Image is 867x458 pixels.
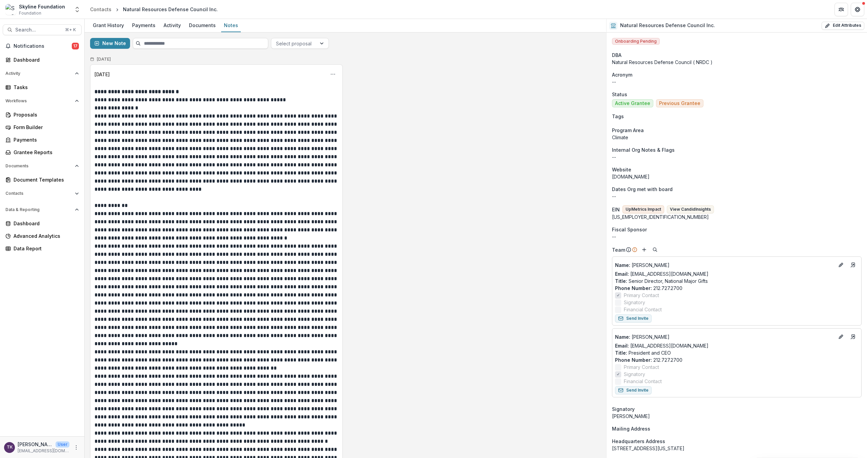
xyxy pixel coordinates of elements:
button: Get Help [851,3,864,16]
div: ⌘ + K [64,26,77,34]
div: Proposals [14,111,76,118]
a: Payments [3,134,82,145]
a: [DOMAIN_NAME] [612,174,650,180]
button: Edit [837,333,845,341]
button: Open Workflows [3,96,82,106]
span: Activity [5,71,72,76]
p: Team [612,246,625,253]
button: Open Documents [3,161,82,171]
p: [PERSON_NAME] [18,441,53,448]
div: Grantee Reports [14,149,76,156]
span: Acronym [612,71,632,78]
span: Program Area [612,127,644,134]
span: Mailing Address [612,425,650,432]
a: Name: [PERSON_NAME] [615,262,834,269]
span: Primary Contact [624,292,659,299]
button: Open Contacts [3,188,82,199]
span: Name : [615,262,630,268]
div: Advanced Analytics [14,232,76,240]
button: Open entity switcher [72,3,82,16]
p: [PERSON_NAME] [615,333,834,340]
span: Email: [615,343,629,349]
span: Fiscal Sponsor [612,226,647,233]
h2: [DATE] [97,57,111,62]
div: Grant History [90,20,127,30]
div: Payments [129,20,158,30]
button: Partners [834,3,848,16]
span: Financial Contact [624,306,662,313]
button: Search [651,246,659,254]
span: Name : [615,334,630,340]
a: Grant History [90,19,127,32]
div: [US_EMPLOYER_IDENTIFICATION_NUMBER] [612,213,862,221]
span: Tags [612,113,624,120]
a: Data Report [3,243,82,254]
span: Previous Grantee [659,101,700,106]
div: [STREET_ADDRESS][US_STATE] [612,445,862,452]
a: Go to contact [848,331,859,342]
span: Title : [615,350,627,356]
a: Form Builder [3,122,82,133]
a: Name: [PERSON_NAME] [615,333,834,340]
a: Contacts [87,4,114,14]
a: Dashboard [3,218,82,229]
div: -- [612,233,862,240]
button: Send Invite [615,314,652,322]
span: Active Grantee [615,101,650,106]
div: Tasks [14,84,76,91]
a: Email: [EMAIL_ADDRESS][DOMAIN_NAME] [615,270,709,277]
button: New Note [90,38,130,49]
span: Workflows [5,99,72,103]
button: More [72,443,80,452]
span: Website [612,166,631,173]
div: Notes [221,20,241,30]
button: Open Activity [3,68,82,79]
p: -- [612,153,862,161]
span: Foundation [19,10,41,16]
p: [EMAIL_ADDRESS][DOMAIN_NAME] [18,448,69,454]
p: Senior Director, National Major Gifts [615,277,859,285]
nav: breadcrumb [87,4,220,14]
a: Notes [221,19,241,32]
span: Contacts [5,191,72,196]
p: User [56,441,69,447]
p: Climate [612,134,862,141]
div: Dashboard [14,220,76,227]
span: Status [612,91,627,98]
div: Activity [161,20,184,30]
div: Skyline Foundation [19,3,65,10]
span: Email: [615,271,629,277]
p: 212.727.2700 [615,285,859,292]
span: Internal Org Notes & Flags [612,146,675,153]
span: Data & Reporting [5,207,72,212]
span: Dates Org met with board [612,186,673,193]
div: Documents [186,20,218,30]
div: [PERSON_NAME] [612,413,862,420]
a: Document Templates [3,174,82,185]
div: Dashboard [14,56,76,63]
p: -- [612,193,862,200]
button: Send Invite [615,386,652,394]
span: Financial Contact [624,378,662,385]
div: Natural Resources Defense Council ( NRDC ) [612,59,862,66]
a: Proposals [3,109,82,120]
a: Payments [129,19,158,32]
div: Payments [14,136,76,143]
p: 212.727.2700 [615,356,859,363]
a: Advanced Analytics [3,230,82,242]
p: EIN [612,206,620,213]
a: Tasks [3,82,82,93]
div: Form Builder [14,124,76,131]
p: -- [612,78,862,85]
span: Notifications [14,43,72,49]
a: Go to contact [848,259,859,270]
span: Primary Contact [624,363,659,371]
button: Edit Attributes [822,22,864,30]
a: Activity [161,19,184,32]
span: Signatory [612,405,635,413]
div: Data Report [14,245,76,252]
span: Search... [15,27,61,33]
button: Notifications17 [3,41,82,51]
span: Headquarters Address [612,438,665,445]
a: Dashboard [3,54,82,65]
